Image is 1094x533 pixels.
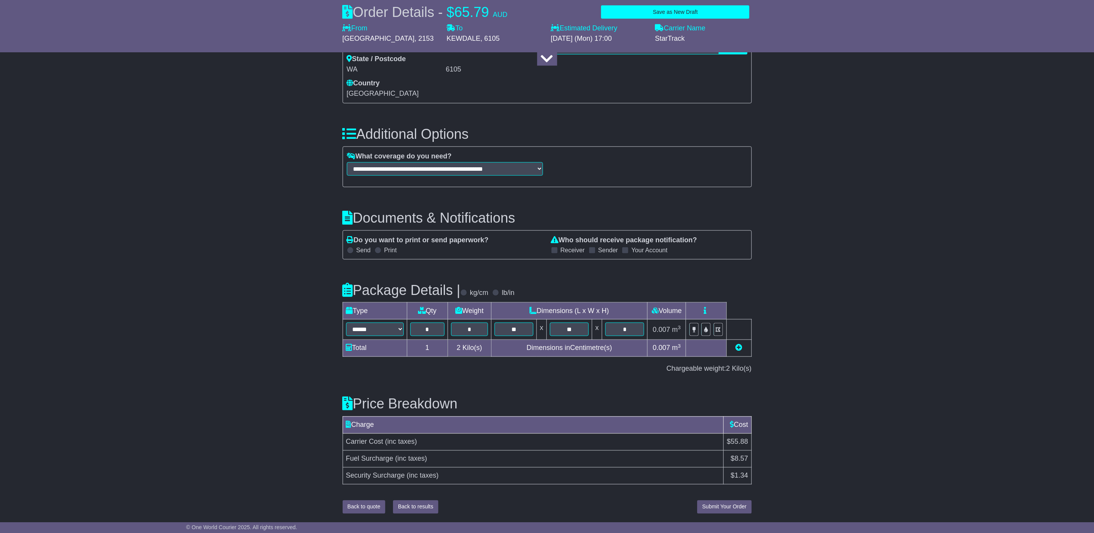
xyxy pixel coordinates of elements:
[343,127,752,142] h3: Additional Options
[537,320,547,340] td: x
[561,247,585,254] label: Receiver
[343,210,752,226] h3: Documents & Notifications
[343,396,752,412] h3: Price Breakdown
[343,24,368,33] label: From
[678,325,681,330] sup: 3
[727,438,748,446] span: $55.88
[731,472,748,480] span: $1.34
[631,247,668,254] label: Your Account
[346,438,383,446] span: Carrier Cost
[347,55,406,63] label: State / Postcode
[491,340,648,357] td: Dimensions in Centimetre(s)
[724,416,751,433] td: Cost
[648,303,686,320] td: Volume
[457,344,461,352] span: 2
[343,35,415,42] span: [GEOGRAPHIC_DATA]
[598,247,618,254] label: Sender
[672,326,681,333] span: m
[347,65,444,74] div: WA
[347,236,489,245] label: Do you want to print or send paperwork?
[407,340,448,357] td: 1
[347,79,380,88] label: Country
[493,11,508,18] span: AUD
[446,65,543,74] div: 6105
[407,472,439,480] span: (inc taxes)
[491,303,648,320] td: Dimensions (L x W x H)
[343,365,752,373] div: Chargeable weight: Kilo(s)
[655,24,706,33] label: Carrier Name
[672,344,681,352] span: m
[356,247,371,254] label: Send
[343,340,407,357] td: Total
[551,35,648,43] div: [DATE] (Mon) 17:00
[393,500,438,514] button: Back to results
[395,455,427,463] span: (inc taxes)
[415,35,434,42] span: , 2153
[736,344,743,352] a: Add new item
[347,152,452,161] label: What coverage do you need?
[447,35,481,42] span: KEWDALE
[407,303,448,320] td: Qty
[653,326,670,333] span: 0.007
[448,303,491,320] td: Weight
[731,455,748,463] span: $8.57
[697,500,751,514] button: Submit Your Order
[678,343,681,349] sup: 3
[447,24,463,33] label: To
[343,283,461,298] h3: Package Details |
[343,500,386,514] button: Back to quote
[343,4,508,20] div: Order Details -
[470,289,488,297] label: kg/cm
[455,4,489,20] span: 65.79
[346,472,405,480] span: Security Surcharge
[447,4,455,20] span: $
[343,303,407,320] td: Type
[726,365,730,373] span: 2
[502,289,515,297] label: lb/in
[551,236,697,245] label: Who should receive package notification?
[186,524,297,530] span: © One World Courier 2025. All rights reserved.
[384,247,397,254] label: Print
[385,438,417,446] span: (inc taxes)
[601,5,749,19] button: Save as New Draft
[702,504,746,510] span: Submit Your Order
[655,35,752,43] div: StarTrack
[347,90,419,97] span: [GEOGRAPHIC_DATA]
[653,344,670,352] span: 0.007
[343,416,724,433] td: Charge
[448,340,491,357] td: Kilo(s)
[551,24,648,33] label: Estimated Delivery
[346,455,393,463] span: Fuel Surcharge
[481,35,500,42] span: , 6105
[592,320,602,340] td: x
